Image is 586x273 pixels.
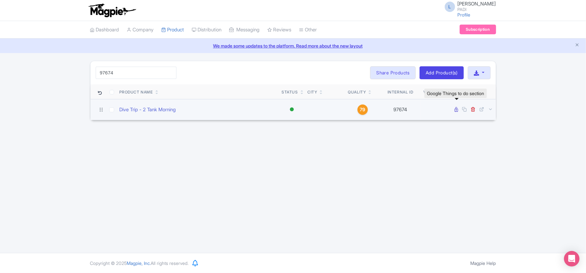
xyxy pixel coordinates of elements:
[564,251,580,267] div: Open Intercom Messenger
[299,21,317,39] a: Other
[458,12,471,17] a: Profile
[420,66,464,79] a: Add Product(s)
[162,21,184,39] a: Product
[575,42,580,49] button: Close announcement
[471,260,496,266] a: Magpie Help
[127,21,154,39] a: Company
[90,21,119,39] a: Dashboard
[370,66,416,79] a: Share Products
[282,89,298,95] div: Status
[421,84,447,99] th: Versions
[424,89,487,98] div: Google Things to do section
[127,260,151,266] span: Magpie, Inc.
[96,67,176,79] input: Search product name, city, or interal id
[380,84,421,99] th: Internal ID
[380,99,421,120] td: 97674
[360,106,365,113] span: 79
[192,21,222,39] a: Distribution
[87,3,137,17] img: logo-ab69f6fb50320c5b225c76a69d11143b.png
[348,89,366,95] div: Quality
[458,7,496,12] small: PADI
[86,260,193,267] div: Copyright © 2025 All rights reserved.
[307,89,317,95] div: City
[441,1,496,12] a: L [PERSON_NAME] PADI
[120,106,176,114] a: Dive Trip - 2 Tank Morning
[229,21,260,39] a: Messaging
[289,105,295,114] div: Active
[458,1,496,7] span: [PERSON_NAME]
[120,89,153,95] div: Product Name
[4,42,582,49] a: We made some updates to the platform. Read more about the new layout
[460,25,496,34] a: Subscription
[348,104,377,115] a: 79
[268,21,292,39] a: Reviews
[445,2,455,12] span: L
